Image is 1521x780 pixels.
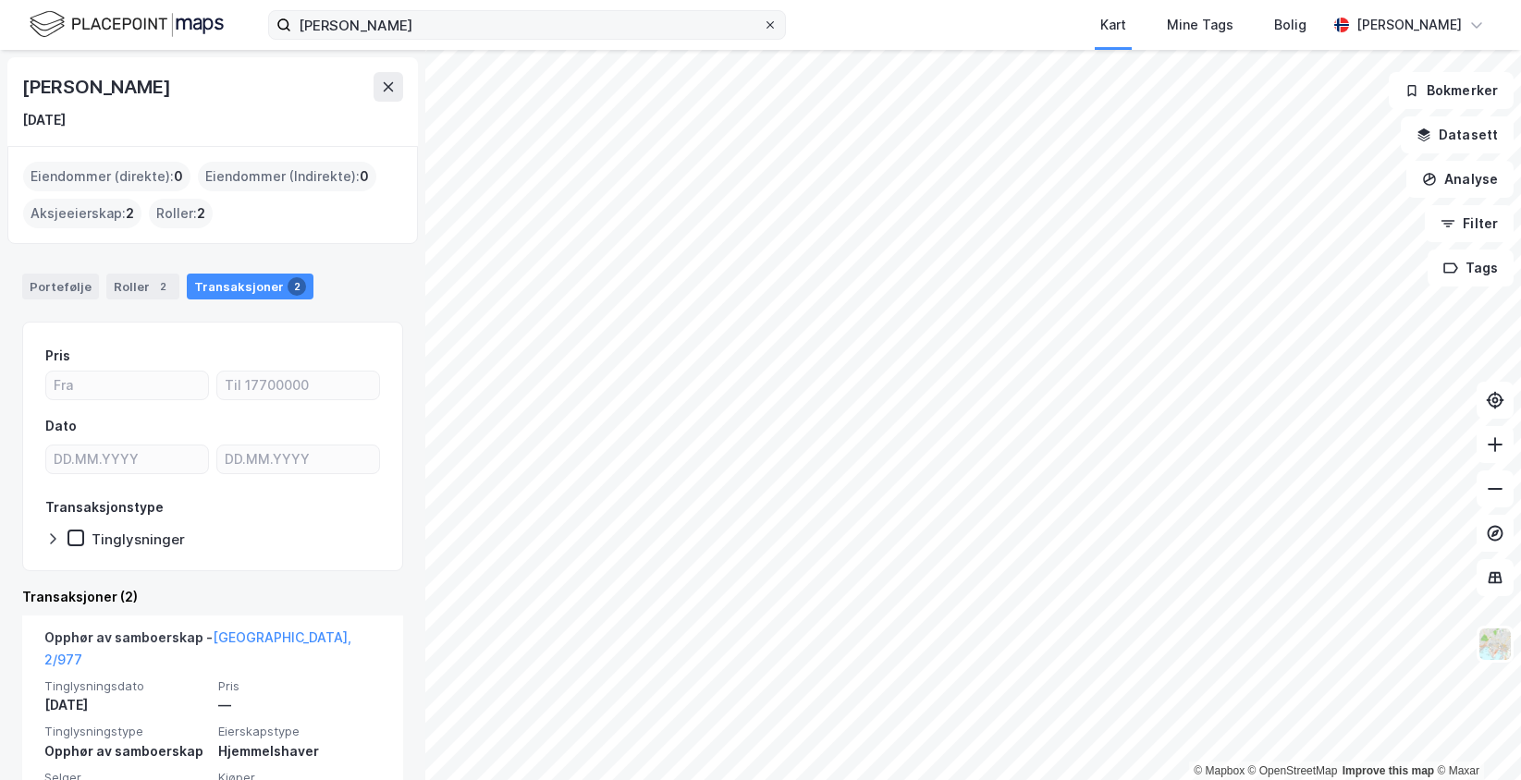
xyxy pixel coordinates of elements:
[44,678,207,694] span: Tinglysningsdato
[126,202,134,225] span: 2
[30,8,224,41] img: logo.f888ab2527a4732fd821a326f86c7f29.svg
[22,109,66,131] div: [DATE]
[1425,205,1514,242] button: Filter
[291,11,763,39] input: Søk på adresse, matrikkel, gårdeiere, leietakere eller personer
[23,162,190,191] div: Eiendommer (direkte) :
[149,199,213,228] div: Roller :
[218,724,381,739] span: Eierskapstype
[1343,764,1434,777] a: Improve this map
[106,274,179,299] div: Roller
[1248,764,1338,777] a: OpenStreetMap
[1478,627,1513,662] img: Z
[288,277,306,296] div: 2
[46,445,208,473] input: DD.MM.YYYY
[44,629,351,667] a: [GEOGRAPHIC_DATA], 2/977
[1356,14,1462,36] div: [PERSON_NAME]
[1428,250,1514,286] button: Tags
[44,724,207,739] span: Tinglysningstype
[1406,161,1514,198] button: Analyse
[45,496,164,518] div: Transaksjonstype
[45,415,77,437] div: Dato
[217,372,379,399] input: Til 17700000
[153,277,172,296] div: 2
[44,740,207,762] div: Opphør av samboerskap
[187,274,313,299] div: Transaksjoner
[218,678,381,694] span: Pris
[22,586,403,608] div: Transaksjoner (2)
[1100,14,1126,36] div: Kart
[22,274,99,299] div: Portefølje
[1167,14,1233,36] div: Mine Tags
[1389,72,1514,109] button: Bokmerker
[45,345,70,367] div: Pris
[174,165,183,188] span: 0
[44,627,381,678] div: Opphør av samboerskap -
[1194,764,1245,777] a: Mapbox
[22,72,174,102] div: [PERSON_NAME]
[217,445,379,473] input: DD.MM.YYYY
[197,202,205,225] span: 2
[218,694,381,716] div: —
[1401,116,1514,153] button: Datasett
[23,199,141,228] div: Aksjeeierskap :
[1429,691,1521,780] iframe: Chat Widget
[92,530,185,548] div: Tinglysninger
[1274,14,1306,36] div: Bolig
[44,694,207,716] div: [DATE]
[218,740,381,762] div: Hjemmelshaver
[198,162,376,191] div: Eiendommer (Indirekte) :
[46,372,208,399] input: Fra
[360,165,369,188] span: 0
